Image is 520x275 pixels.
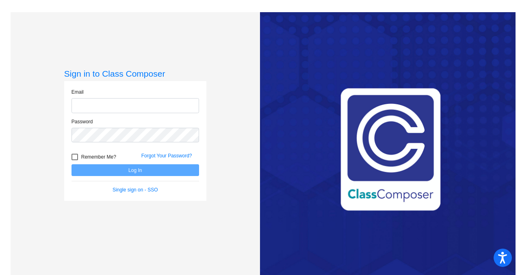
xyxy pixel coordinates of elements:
button: Log In [71,164,199,176]
label: Password [71,118,93,125]
a: Single sign on - SSO [113,187,158,193]
a: Forgot Your Password? [141,153,192,159]
h3: Sign in to Class Composer [64,69,206,79]
span: Remember Me? [81,152,116,162]
label: Email [71,88,84,96]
